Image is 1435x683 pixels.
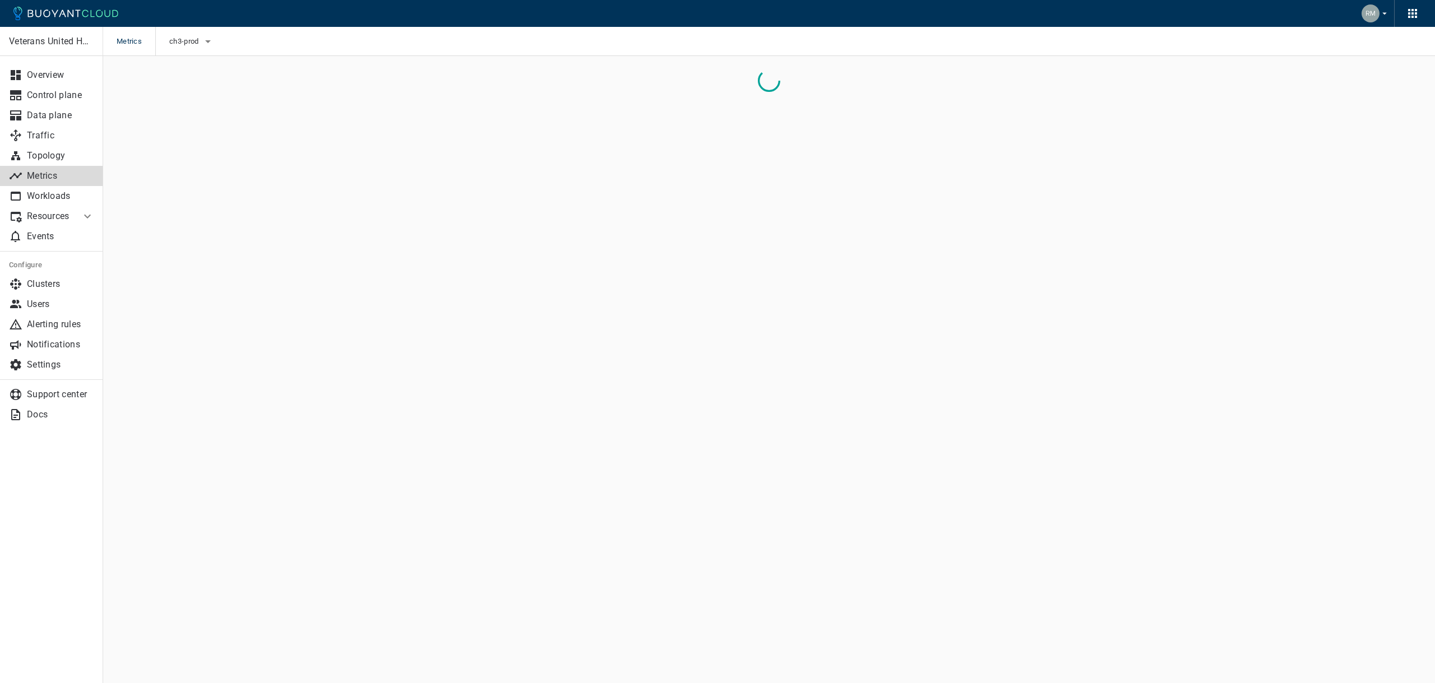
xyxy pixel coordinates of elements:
img: Ryan Martin [1362,4,1380,22]
p: Metrics [27,170,94,182]
p: Alerting rules [27,319,94,330]
p: Veterans United Home Loans [9,36,94,47]
button: ch3-prod [169,33,214,50]
p: Control plane [27,90,94,101]
p: Users [27,299,94,310]
p: Workloads [27,191,94,202]
h5: Configure [9,261,94,270]
p: Settings [27,359,94,370]
p: Clusters [27,278,94,290]
span: Metrics [117,27,155,56]
p: Support center [27,389,94,400]
p: Events [27,231,94,242]
p: Docs [27,409,94,420]
p: Overview [27,69,94,81]
p: Topology [27,150,94,161]
span: ch3-prod [169,37,201,46]
p: Data plane [27,110,94,121]
p: Notifications [27,339,94,350]
p: Resources [27,211,72,222]
p: Traffic [27,130,94,141]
